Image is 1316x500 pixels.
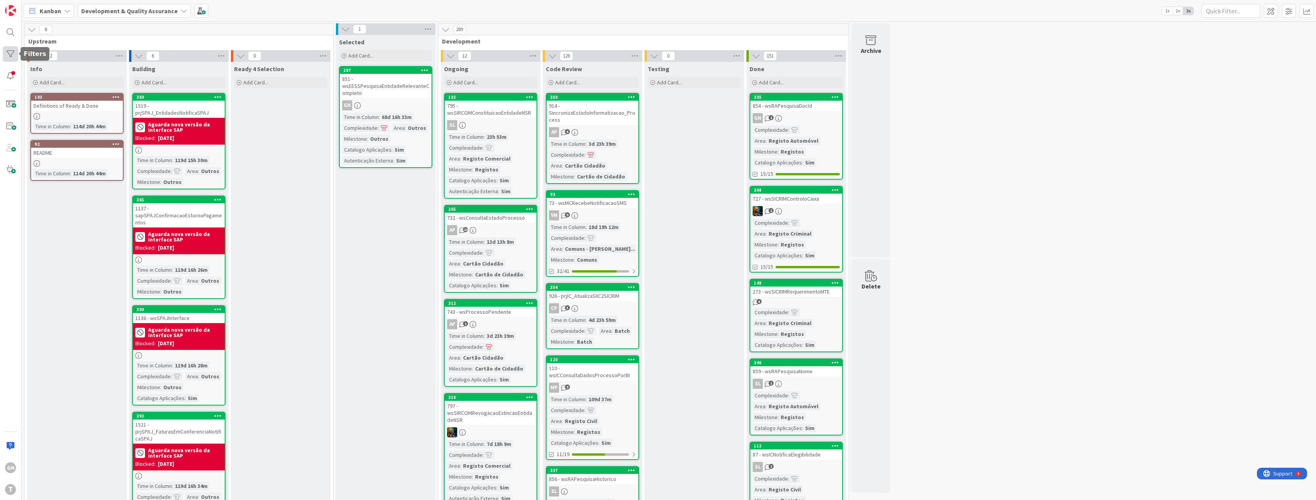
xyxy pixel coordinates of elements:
[445,300,537,317] div: 312743 - wsProcessoPendente
[391,145,393,154] span: :
[340,74,432,98] div: 851 - wsEESSPesquisaEntidadeRelevanteCompleto
[71,169,108,178] div: 114d 20h 44m
[393,145,406,154] div: Sim
[753,126,788,134] div: Complexidade
[171,276,172,285] span: :
[445,101,537,118] div: 795 - wsSIRCOMConstituicaoEntidadeNSR
[379,113,380,121] span: :
[40,3,42,9] div: 4
[485,332,516,340] div: 3d 23h 39m
[575,172,627,181] div: Cartão de Cidadão
[135,266,172,274] div: Time in Column
[547,127,638,137] div: AP
[368,135,390,143] div: Outros
[44,51,58,61] span: 2
[447,154,460,163] div: Area
[765,319,767,327] span: :
[142,79,166,86] span: Add Card...
[199,276,221,285] div: Outros
[547,191,638,208] div: 9373 - wsMCRecebeNotificacaoSMS
[549,255,574,264] div: Milestone
[764,51,777,61] span: 151
[447,187,498,196] div: Autenticação Externa
[172,266,173,274] span: :
[612,327,613,335] span: :
[1202,4,1260,18] input: Quick Filter...
[158,339,174,348] div: [DATE]
[5,5,16,16] img: Visit kanbanzone.com
[445,94,537,118] div: 102795 - wsSIRCOMConstituicaoEntidadeNSR
[563,161,607,170] div: Cartão Cidadão
[31,148,123,158] div: README
[243,79,268,86] span: Add Card...
[484,332,485,340] span: :
[750,187,842,194] div: 308
[754,280,842,286] div: 148
[461,154,512,163] div: Registo Comercial
[340,67,432,98] div: 287851 - wsEESSPesquisaEntidadeRelevanteCompleto
[778,147,779,156] span: :
[753,158,802,167] div: Catalogo Aplicações
[172,156,173,164] span: :
[753,147,778,156] div: Milestone
[549,161,562,170] div: Area
[750,359,842,376] div: 340859 - wsRAPesquisaNome
[445,394,537,425] div: 316797 - wsSIRCOMRevogacaoExtincaoEntidadeNSR
[862,281,881,291] div: Delete
[445,300,537,307] div: 312
[585,140,587,148] span: :
[135,339,156,348] div: Blocked:
[587,223,620,231] div: 18d 19h 12m
[549,210,559,220] div: VM
[161,178,184,186] div: Outros
[547,467,638,474] div: 337
[133,203,225,227] div: 1137 - sapSPAJConfirmacaoEstornoPagamentos
[753,308,788,316] div: Complexidade
[549,150,584,159] div: Complexidade
[750,206,842,216] div: JC
[445,307,537,317] div: 743 - wsProcessoPendente
[547,284,638,291] div: 354
[473,165,500,174] div: Registos
[24,50,46,58] h5: Filters
[135,178,160,186] div: Milestone
[161,287,184,296] div: Outros
[565,305,570,310] span: 3
[574,172,575,181] span: :
[657,79,682,86] span: Add Card...
[135,287,160,296] div: Milestone
[173,156,210,164] div: 119d 15h 30m
[496,176,498,185] span: :
[547,191,638,198] div: 93
[447,270,472,279] div: Milestone
[445,206,537,213] div: 265
[1183,7,1194,15] span: 3x
[555,79,580,86] span: Add Card...
[348,52,373,59] span: Add Card...
[547,101,638,125] div: 914 - SincronizaEstadoInformatizacao_Process
[753,229,765,238] div: Area
[750,442,842,449] div: 112
[484,238,485,246] span: :
[549,337,574,346] div: Milestone
[31,141,123,148] div: 92
[753,341,802,349] div: Catalogo Aplicações
[148,122,222,133] b: Aguarda nova versão da interface SAP
[447,176,496,185] div: Catalogo Aplicações
[33,122,70,131] div: Time in Column
[448,206,537,212] div: 265
[35,142,123,147] div: 92
[342,113,379,121] div: Time in Column
[135,276,171,285] div: Complexidade
[445,225,537,235] div: AP
[136,197,225,203] div: 365
[802,251,803,260] span: :
[463,227,468,232] span: 10
[447,248,482,257] div: Complexidade
[339,38,364,46] span: Selected
[447,319,457,329] div: AP
[377,124,379,132] span: :
[547,486,638,497] div: SL
[461,259,505,268] div: Cartão Cidadão
[550,192,638,197] div: 93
